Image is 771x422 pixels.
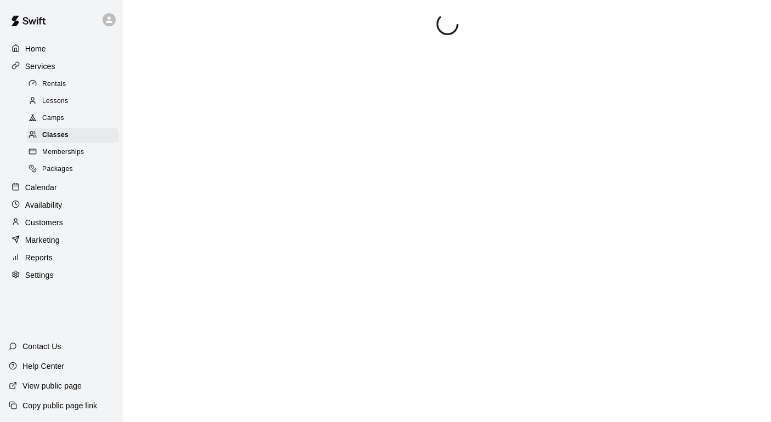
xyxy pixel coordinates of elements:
div: Camps [26,111,119,126]
p: Copy public page link [22,400,97,411]
p: Availability [25,199,63,210]
span: Memberships [42,147,84,158]
a: Home [9,41,115,57]
a: Calendar [9,179,115,196]
span: Packages [42,164,73,175]
p: Marketing [25,235,60,246]
span: Camps [42,113,64,124]
span: Rentals [42,79,66,90]
div: Rentals [26,77,119,92]
span: Classes [42,130,69,141]
p: Contact Us [22,341,61,352]
p: Reports [25,252,53,263]
a: Memberships [26,144,123,161]
p: Home [25,43,46,54]
div: Packages [26,162,119,177]
a: Availability [9,197,115,213]
p: Settings [25,270,54,281]
p: Calendar [25,182,57,193]
a: Lessons [26,93,123,110]
a: Settings [9,267,115,283]
div: Memberships [26,145,119,160]
span: Lessons [42,96,69,107]
p: Services [25,61,55,72]
a: Classes [26,127,123,144]
a: Services [9,58,115,75]
a: Packages [26,161,123,178]
div: Classes [26,128,119,143]
p: Help Center [22,361,64,372]
p: View public page [22,380,82,391]
a: Customers [9,214,115,231]
a: Rentals [26,76,123,93]
a: Marketing [9,232,115,248]
a: Reports [9,249,115,266]
p: Customers [25,217,63,228]
div: Lessons [26,94,119,109]
a: Camps [26,110,123,127]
